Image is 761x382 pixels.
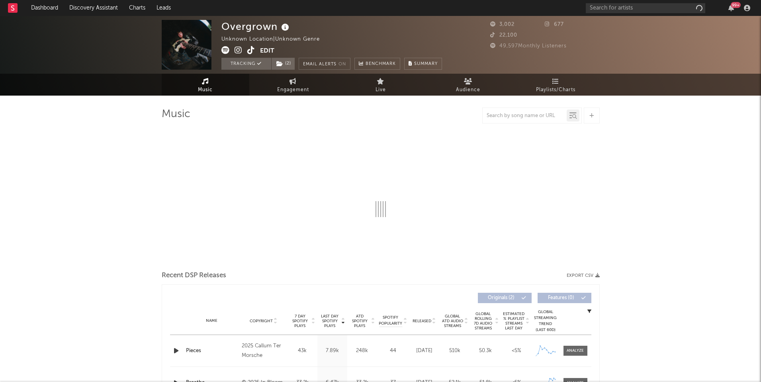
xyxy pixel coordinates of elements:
[162,271,226,280] span: Recent DSP Releases
[442,347,468,355] div: 510k
[490,22,515,27] span: 3,002
[534,309,558,333] div: Global Streaming Trend (Last 60D)
[272,58,295,70] button: (2)
[456,85,480,95] span: Audience
[472,311,494,331] span: Global Rolling 7D Audio Streams
[490,43,567,49] span: 49,597 Monthly Listeners
[503,311,525,331] span: Estimated % Playlist Streams Last Day
[221,35,329,44] div: Unknown Location | Unknown Genre
[379,315,402,327] span: Spotify Popularity
[483,296,520,300] span: Originals ( 2 )
[186,347,238,355] a: Pieces
[586,3,705,13] input: Search for artists
[543,296,579,300] span: Features ( 0 )
[250,319,273,323] span: Copyright
[366,59,396,69] span: Benchmark
[404,58,442,70] button: Summary
[186,318,238,324] div: Name
[249,74,337,96] a: Engagement
[472,347,499,355] div: 50.3k
[277,85,309,95] span: Engagement
[478,293,532,303] button: Originals(2)
[512,74,600,96] a: Playlists/Charts
[536,85,575,95] span: Playlists/Charts
[242,341,285,360] div: 2025 Callum Ter Morsche
[338,62,346,67] em: On
[354,58,400,70] a: Benchmark
[731,2,741,8] div: 99 +
[379,347,407,355] div: 44
[349,314,370,328] span: ATD Spotify Plays
[503,347,530,355] div: <5%
[349,347,375,355] div: 248k
[442,314,464,328] span: Global ATD Audio Streams
[221,58,271,70] button: Tracking
[728,5,734,11] button: 99+
[413,319,431,323] span: Released
[162,74,249,96] a: Music
[290,314,311,328] span: 7 Day Spotify Plays
[198,85,213,95] span: Music
[411,347,438,355] div: [DATE]
[271,58,295,70] span: ( 2 )
[337,74,425,96] a: Live
[483,113,567,119] input: Search by song name or URL
[319,314,340,328] span: Last Day Spotify Plays
[490,33,517,38] span: 22,100
[414,62,438,66] span: Summary
[545,22,564,27] span: 677
[567,273,600,278] button: Export CSV
[425,74,512,96] a: Audience
[221,20,291,33] div: Overgrown
[260,46,274,56] button: Edit
[299,58,350,70] button: Email AlertsOn
[319,347,345,355] div: 7.89k
[376,85,386,95] span: Live
[290,347,315,355] div: 43k
[538,293,591,303] button: Features(0)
